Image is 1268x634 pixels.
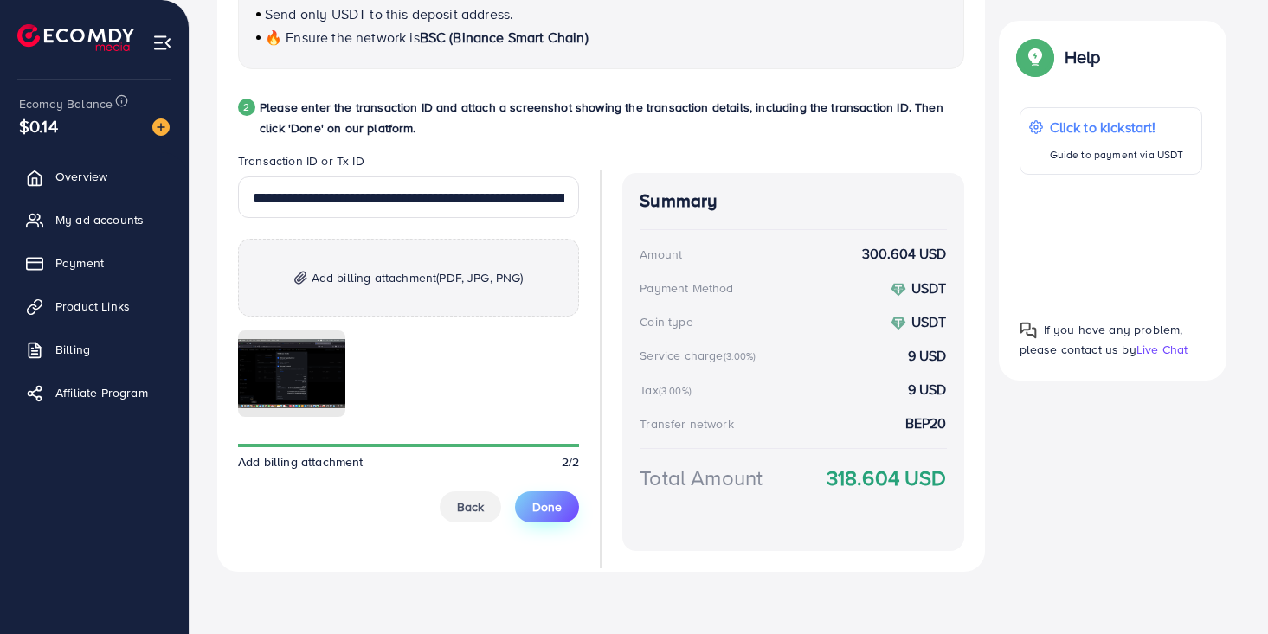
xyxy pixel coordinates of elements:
img: image [152,118,170,136]
a: Payment [13,246,176,280]
div: Tax [640,381,697,399]
span: Add billing attachment [238,453,364,471]
span: Payment [55,254,104,272]
strong: 318.604 USD [827,463,947,493]
a: My ad accounts [13,202,176,237]
p: Please enter the transaction ID and attach a screenshot showing the transaction details, includin... [260,97,964,138]
span: Billing [55,341,90,358]
div: 2 [238,99,255,116]
div: Coin type [640,313,692,330]
h4: Summary [640,190,946,212]
span: Ecomdy Balance [19,95,113,112]
button: Done [515,491,579,522]
strong: 9 USD [908,346,947,366]
span: Overview [55,168,107,185]
strong: 300.604 USD [862,244,947,264]
span: BSC (Binance Smart Chain) [420,28,589,47]
span: Add billing attachment [312,267,524,288]
strong: USDT [911,279,947,298]
span: Affiliate Program [55,384,148,401]
strong: 9 USD [908,380,947,400]
a: Billing [13,332,176,367]
a: Affiliate Program [13,375,176,410]
span: Product Links [55,298,130,315]
img: Popup guide [1020,322,1037,339]
p: Guide to payment via USDT [1050,144,1184,165]
img: Popup guide [1020,42,1051,73]
span: My ad accounts [55,211,144,228]
span: 2/2 [562,453,579,471]
img: coin [891,316,906,331]
div: Transfer network [640,415,734,432]
strong: USDT [911,312,947,331]
p: Click to kickstart! [1050,117,1184,138]
span: Back [457,498,484,516]
span: 🔥 Ensure the network is [265,28,420,47]
p: Send only USDT to this deposit address. [256,3,946,24]
span: If you have any problem, please contact us by [1020,321,1183,358]
span: Done [532,498,562,516]
a: Product Links [13,289,176,323]
small: (3.00%) [659,384,692,398]
img: logo [17,24,134,51]
span: Live Chat [1136,341,1188,358]
span: $0.14 [19,113,58,138]
small: (3.00%) [724,349,756,363]
div: Service charge [640,347,761,364]
iframe: Chat [1194,556,1255,621]
p: Help [1065,47,1101,67]
div: Payment Method [640,279,733,297]
div: Amount [640,246,682,263]
img: img [294,271,307,285]
img: img uploaded [238,339,345,409]
strong: BEP20 [905,413,947,433]
button: Back [440,491,501,522]
legend: Transaction ID or Tx ID [238,152,579,176]
a: Overview [13,159,176,194]
span: (PDF, JPG, PNG) [436,269,523,286]
div: Total Amount [640,463,763,493]
img: menu [152,33,172,53]
img: coin [891,282,906,298]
